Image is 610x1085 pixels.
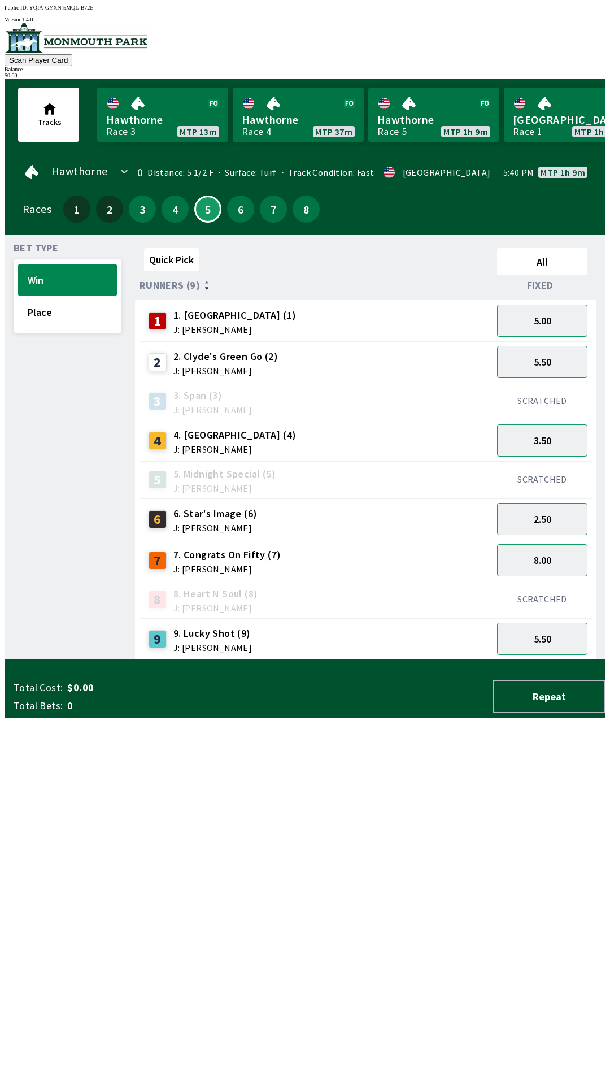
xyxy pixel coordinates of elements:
[23,205,51,214] div: Races
[534,434,551,447] span: 3.50
[63,196,90,223] button: 1
[198,206,217,212] span: 5
[534,632,551,645] span: 5.50
[18,264,117,296] button: Win
[14,681,63,695] span: Total Cost:
[534,355,551,368] span: 5.50
[5,5,605,11] div: Public ID:
[194,196,221,223] button: 5
[51,167,108,176] span: Hawthorne
[38,117,62,127] span: Tracks
[173,308,297,323] span: 1. [GEOGRAPHIC_DATA] (1)
[242,127,271,136] div: Race 4
[173,428,297,442] span: 4. [GEOGRAPHIC_DATA] (4)
[67,699,245,713] span: 0
[497,248,587,275] button: All
[497,544,587,576] button: 8.00
[497,424,587,457] button: 3.50
[293,196,320,223] button: 8
[497,623,587,655] button: 5.50
[28,306,107,319] span: Place
[173,484,276,493] span: J: [PERSON_NAME]
[149,253,194,266] span: Quick Pick
[497,395,587,406] div: SCRATCHED
[443,127,488,136] span: MTP 1h 9m
[227,196,254,223] button: 6
[66,205,88,213] span: 1
[173,467,276,481] span: 5. Midnight Special (5)
[164,205,186,213] span: 4
[493,680,605,713] button: Repeat
[534,513,551,526] span: 2.50
[497,474,587,485] div: SCRATCHED
[173,325,297,334] span: J: [PERSON_NAME]
[541,168,585,177] span: MTP 1h 9m
[260,196,287,223] button: 7
[149,630,167,648] div: 9
[129,196,156,223] button: 3
[534,314,551,327] span: 5.00
[162,196,189,223] button: 4
[149,471,167,489] div: 5
[173,548,281,562] span: 7. Congrats On Fifty (7)
[29,5,94,11] span: YQIA-GYXN-5MQL-B72E
[67,681,245,695] span: $0.00
[173,506,258,521] span: 6. Star's Image (6)
[173,445,297,454] span: J: [PERSON_NAME]
[147,167,213,178] span: Distance: 5 1/2 F
[96,196,123,223] button: 2
[497,346,587,378] button: 5.50
[5,72,605,79] div: $ 0.00
[534,554,551,567] span: 8.00
[149,510,167,528] div: 6
[173,626,252,641] span: 9. Lucky Shot (9)
[5,66,605,72] div: Balance
[497,305,587,337] button: 5.00
[493,280,592,291] div: Fixed
[295,205,317,213] span: 8
[315,127,352,136] span: MTP 37m
[173,565,281,574] span: J: [PERSON_NAME]
[173,388,252,403] span: 3. Span (3)
[136,168,143,177] div: 0
[368,88,499,142] a: HawthorneRace 5MTP 1h 9m
[502,255,582,268] span: All
[497,503,587,535] button: 2.50
[503,690,595,703] span: Repeat
[173,405,252,414] span: J: [PERSON_NAME]
[233,88,364,142] a: HawthorneRace 4MTP 37m
[180,127,217,136] span: MTP 13m
[144,248,199,271] button: Quick Pick
[277,167,374,178] span: Track Condition: Fast
[18,88,79,142] button: Tracks
[149,392,167,410] div: 3
[106,127,136,136] div: Race 3
[513,127,542,136] div: Race 1
[14,244,58,253] span: Bet Type
[140,281,200,290] span: Runners (9)
[149,353,167,371] div: 2
[403,168,491,177] div: [GEOGRAPHIC_DATA]
[5,54,72,66] button: Scan Player Card
[97,88,228,142] a: HawthorneRace 3MTP 13m
[132,205,153,213] span: 3
[149,552,167,570] div: 7
[263,205,284,213] span: 7
[503,168,534,177] span: 5:40 PM
[173,587,258,601] span: 8. Heart N Soul (8)
[527,281,554,290] span: Fixed
[173,604,258,613] span: J: [PERSON_NAME]
[377,127,407,136] div: Race 5
[173,366,278,375] span: J: [PERSON_NAME]
[149,312,167,330] div: 1
[106,112,219,127] span: Hawthorne
[213,167,277,178] span: Surface: Turf
[497,593,587,605] div: SCRATCHED
[5,23,147,53] img: venue logo
[149,432,167,450] div: 4
[242,112,355,127] span: Hawthorne
[173,643,252,652] span: J: [PERSON_NAME]
[230,205,251,213] span: 6
[14,699,63,713] span: Total Bets:
[99,205,120,213] span: 2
